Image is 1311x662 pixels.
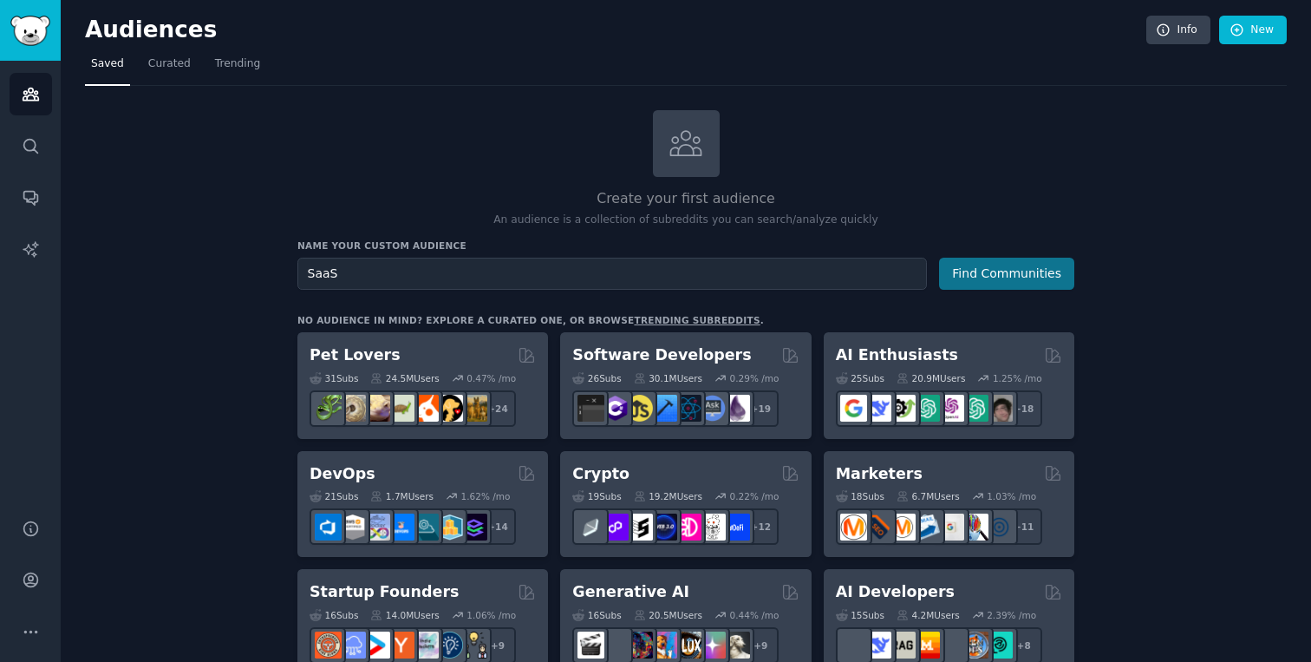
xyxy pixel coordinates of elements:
[339,395,366,422] img: ballpython
[436,632,463,659] img: Entrepreneurship
[142,50,197,86] a: Curated
[987,490,1036,502] div: 1.03 % /mo
[310,581,459,603] h2: Startup Founders
[577,395,604,422] img: software
[836,372,884,384] div: 25 Sub s
[572,609,621,621] div: 16 Sub s
[572,490,621,502] div: 19 Sub s
[889,632,916,659] img: Rag
[864,395,891,422] img: DeepSeek
[572,372,621,384] div: 26 Sub s
[993,372,1042,384] div: 1.25 % /mo
[889,395,916,422] img: AItoolsCatalog
[675,632,701,659] img: FluxAI
[742,508,779,545] div: + 12
[634,609,702,621] div: 20.5M Users
[388,632,414,659] img: ycombinator
[315,632,342,659] img: EntrepreneurRideAlong
[10,16,50,46] img: GummySearch logo
[634,490,702,502] div: 19.2M Users
[461,490,511,502] div: 1.62 % /mo
[572,344,751,366] h2: Software Developers
[1146,16,1210,45] a: Info
[634,315,760,325] a: trending subreddits
[297,239,1074,252] h3: Name your custom audience
[310,372,358,384] div: 31 Sub s
[602,395,629,422] img: csharp
[436,395,463,422] img: PetAdvice
[937,514,964,541] img: googleads
[572,581,689,603] h2: Generative AI
[85,50,130,86] a: Saved
[650,395,677,422] img: iOSProgramming
[215,56,260,72] span: Trending
[602,514,629,541] img: 0xPolygon
[577,514,604,541] img: ethfinance
[297,213,1074,228] p: An audience is a collection of subreddits you can search/analyze quickly
[962,395,988,422] img: chatgpt_prompts_
[1006,390,1042,427] div: + 18
[626,632,653,659] img: deepdream
[460,514,487,541] img: PlatformEngineers
[460,395,487,422] img: dogbreed
[1006,508,1042,545] div: + 11
[962,632,988,659] img: llmops
[864,632,891,659] img: DeepSeek
[626,514,653,541] img: ethstaker
[650,514,677,541] img: web3
[986,632,1013,659] img: AIDevelopersSociety
[315,395,342,422] img: herpetology
[675,514,701,541] img: defiblockchain
[466,609,516,621] div: 1.06 % /mo
[297,188,1074,210] h2: Create your first audience
[836,344,958,366] h2: AI Enthusiasts
[937,395,964,422] img: OpenAIDev
[836,609,884,621] div: 15 Sub s
[388,395,414,422] img: turtle
[370,372,439,384] div: 24.5M Users
[339,514,366,541] img: AWS_Certified_Experts
[466,372,516,384] div: 0.47 % /mo
[897,490,960,502] div: 6.7M Users
[840,514,867,541] img: content_marketing
[675,395,701,422] img: reactnative
[730,372,779,384] div: 0.29 % /mo
[412,632,439,659] img: indiehackers
[987,609,1036,621] div: 2.39 % /mo
[626,395,653,422] img: learnjavascript
[986,395,1013,422] img: ArtificalIntelligence
[699,514,726,541] img: CryptoNews
[723,514,750,541] img: defi_
[1219,16,1287,45] a: New
[730,609,779,621] div: 0.44 % /mo
[91,56,124,72] span: Saved
[836,490,884,502] div: 18 Sub s
[436,514,463,541] img: aws_cdk
[412,395,439,422] img: cockatiel
[479,508,516,545] div: + 14
[339,632,366,659] img: SaaS
[634,372,702,384] div: 30.1M Users
[85,16,1146,44] h2: Audiences
[310,490,358,502] div: 21 Sub s
[913,514,940,541] img: Emailmarketing
[650,632,677,659] img: sdforall
[297,258,927,290] input: Pick a short name, like "Digital Marketers" or "Movie-Goers"
[962,514,988,541] img: MarketingResearch
[897,372,965,384] div: 20.9M Users
[370,490,434,502] div: 1.7M Users
[699,632,726,659] img: starryai
[836,581,955,603] h2: AI Developers
[864,514,891,541] img: bigseo
[310,463,375,485] h2: DevOps
[840,395,867,422] img: GoogleGeminiAI
[363,395,390,422] img: leopardgeckos
[723,632,750,659] img: DreamBooth
[310,344,401,366] h2: Pet Lovers
[840,632,867,659] img: LangChain
[412,514,439,541] img: platformengineering
[460,632,487,659] img: growmybusiness
[913,632,940,659] img: MistralAI
[889,514,916,541] img: AskMarketing
[602,632,629,659] img: dalle2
